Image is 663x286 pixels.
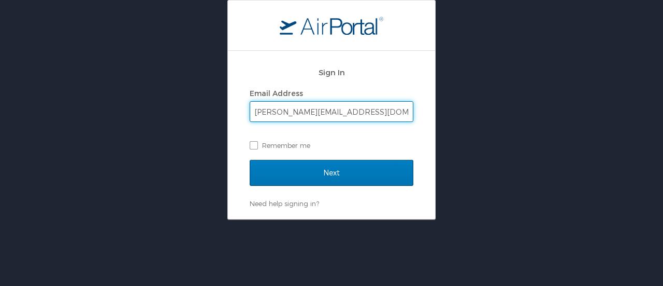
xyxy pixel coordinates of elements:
label: Remember me [250,138,413,153]
img: logo [280,16,383,35]
input: Next [250,160,413,186]
a: Need help signing in? [250,199,319,208]
h2: Sign In [250,66,413,78]
label: Email Address [250,89,303,98]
